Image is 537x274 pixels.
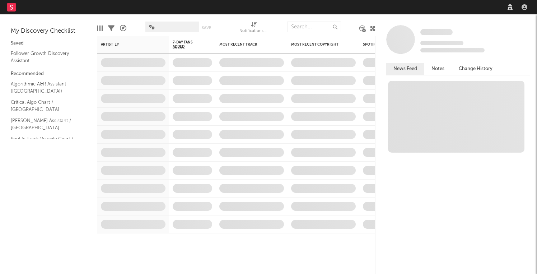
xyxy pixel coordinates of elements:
a: Some Artist [420,29,453,36]
div: A&R Pipeline [120,18,126,39]
span: Tracking Since: [DATE] [420,41,463,45]
div: Artist [101,42,155,47]
span: Some Artist [420,29,453,35]
button: News Feed [386,63,424,75]
a: [PERSON_NAME] Assistant / [GEOGRAPHIC_DATA] [11,117,79,131]
a: Spotify Track Velocity Chart / [GEOGRAPHIC_DATA] [11,135,79,150]
div: Notifications (Artist) [239,27,268,36]
div: Most Recent Copyright [291,42,345,47]
button: Save [202,26,211,30]
span: 0 fans last week [420,48,485,52]
span: 7-Day Fans Added [173,40,201,49]
div: Spotify Monthly Listeners [363,42,417,47]
div: Edit Columns [97,18,103,39]
a: Follower Growth Discovery Assistant [11,50,79,64]
a: Algorithmic A&R Assistant ([GEOGRAPHIC_DATA]) [11,80,79,95]
input: Search... [287,22,341,32]
button: Change History [452,63,500,75]
a: Critical Algo Chart / [GEOGRAPHIC_DATA] [11,98,79,113]
div: Saved [11,39,86,48]
div: Most Recent Track [219,42,273,47]
div: Filters [108,18,115,39]
div: My Discovery Checklist [11,27,86,36]
button: Notes [424,63,452,75]
div: Notifications (Artist) [239,18,268,39]
div: Recommended [11,70,86,78]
